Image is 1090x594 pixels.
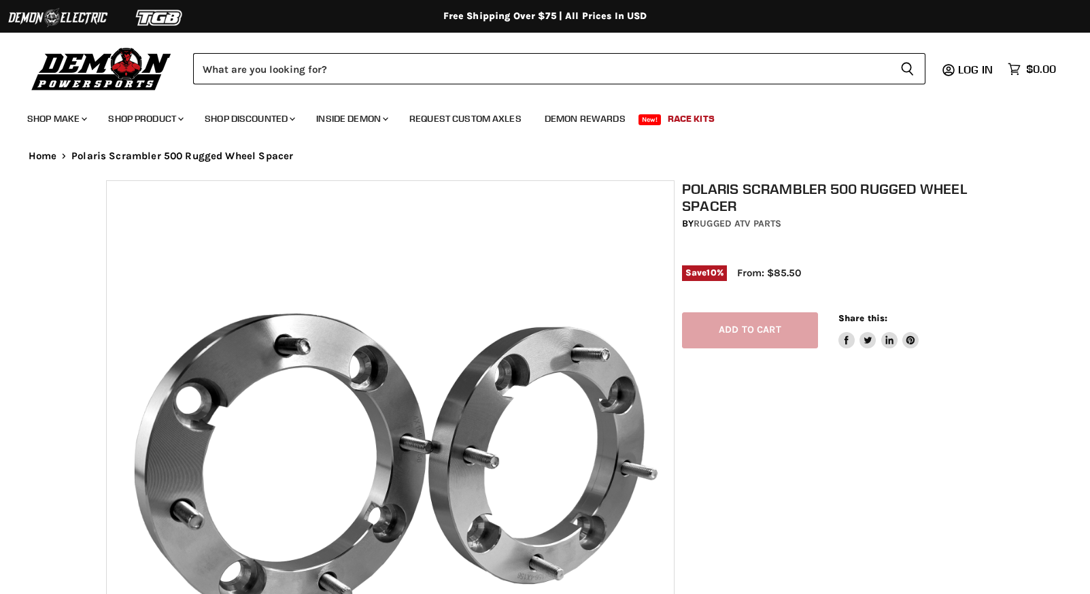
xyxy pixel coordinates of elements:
span: $0.00 [1026,63,1056,76]
span: New! [638,114,662,125]
div: Free Shipping Over $75 | All Prices In USD [1,10,1089,22]
img: TGB Logo 2 [109,5,211,31]
a: Shop Make [17,105,95,133]
a: Demon Rewards [534,105,636,133]
img: Demon Electric Logo 2 [7,5,109,31]
span: From: $85.50 [737,267,801,279]
a: Inside Demon [306,105,396,133]
a: Shop Product [98,105,192,133]
span: Log in [958,63,993,76]
a: Rugged ATV Parts [694,218,781,229]
h1: Polaris Scrambler 500 Rugged Wheel Spacer [682,180,992,214]
a: Request Custom Axles [399,105,532,133]
nav: Breadcrumbs [1,150,1089,162]
span: Polaris Scrambler 500 Rugged Wheel Spacer [71,150,293,162]
aside: Share this: [838,312,919,348]
a: Log in [952,63,1001,76]
ul: Main menu [17,99,1053,133]
span: Share this: [838,313,887,323]
a: Shop Discounted [194,105,303,133]
button: Search [889,53,925,84]
a: Home [29,150,57,162]
a: $0.00 [1001,59,1063,79]
div: by [682,216,992,231]
a: Race Kits [658,105,725,133]
img: Demon Powersports [27,44,176,93]
span: 10 [706,267,716,278]
input: Search [193,53,889,84]
form: Product [193,53,925,84]
span: Save % [682,265,727,280]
